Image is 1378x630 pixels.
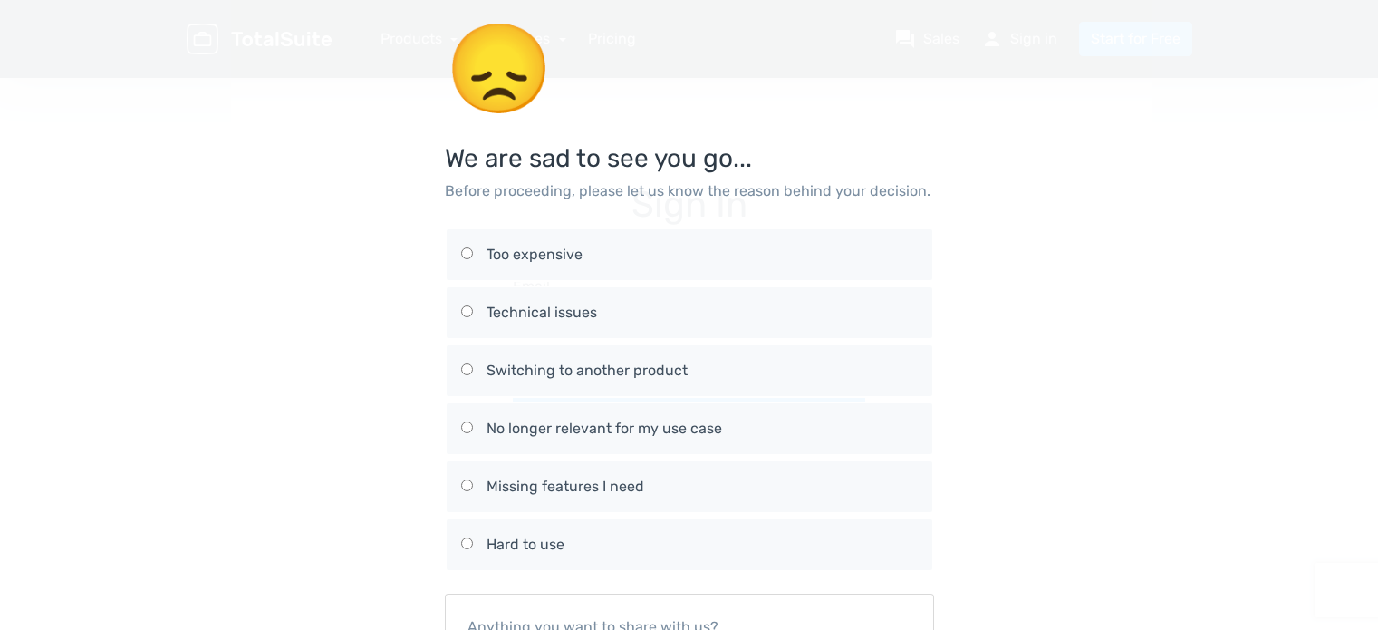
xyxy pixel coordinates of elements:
div: Technical issues [487,302,918,324]
p: Before proceeding, please let us know the reason behind your decision. [445,180,934,202]
input: Hard to use Hard to use [461,538,473,549]
label: Technical issues [461,287,918,338]
div: Missing features I need [487,476,918,498]
label: Too expensive [461,229,918,280]
label: Hard to use [461,519,918,570]
div: No longer relevant for my use case [487,418,918,440]
input: Missing features I need Missing features I need [461,480,473,491]
input: Too expensive Too expensive [461,247,473,259]
input: Technical issues Technical issues [461,305,473,317]
label: No longer relevant for my use case [461,403,918,454]
div: Hard to use [487,534,918,556]
span: 😞 [445,17,554,121]
input: Switching to another product Switching to another product [461,363,473,375]
input: No longer relevant for my use case No longer relevant for my use case [461,422,473,433]
label: Switching to another product [461,345,918,396]
h3: We are sad to see you go... [445,22,934,173]
div: Switching to another product [487,360,918,382]
label: Missing features I need [461,461,918,512]
div: Too expensive [487,244,918,266]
